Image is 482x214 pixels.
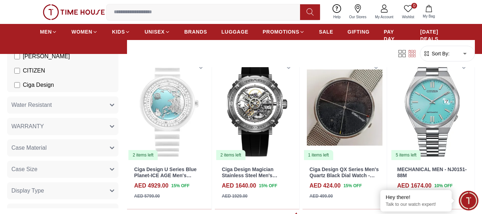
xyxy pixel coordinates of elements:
[144,28,164,35] span: UNISEX
[134,181,168,190] h4: AED 4929.00
[215,54,299,161] img: Ciga Design Magician Stainless Steel Men's Automatic Silver Dial Watch - M051-SS01-W6B
[310,193,333,199] div: AED 499.00
[144,25,170,38] a: UNISEX
[399,14,417,20] span: Wishlist
[259,183,277,189] span: 15 % OFF
[184,25,207,38] a: BRANDS
[23,81,54,89] span: Ciga Design
[303,54,387,161] a: Ciga Design QX Series Men's Quartz Black Dial Watch - D009-3A-W31 items left
[11,144,47,152] span: Case Material
[347,28,370,35] span: GIFTING
[434,183,452,189] span: 10 % OFF
[430,50,450,57] span: Sort By:
[420,25,442,45] a: [DATE] DEALS
[397,181,431,190] h4: AED 1674.00
[420,28,442,43] span: [DATE] DEALS
[397,166,467,178] a: MECHANICAL MEN - NJ0151-88M
[346,14,369,20] span: Our Stores
[171,183,189,189] span: 15 % OFF
[134,193,160,199] div: AED 5799.00
[347,25,370,38] a: GIFTING
[11,186,44,195] span: Display Type
[386,194,446,201] div: Hey there!
[11,101,52,109] span: Water Resistant
[43,4,105,20] img: ...
[423,50,450,57] button: Sort By:
[7,96,118,114] button: Water Resistant
[222,25,249,38] a: LUGGAGE
[40,25,57,38] a: MEN
[310,166,379,184] a: Ciga Design QX Series Men's Quartz Black Dial Watch - D009-3A-W3
[222,193,248,199] div: AED 1929.00
[310,181,341,190] h4: AED 424.00
[384,28,406,50] span: PAY DAY SALE
[319,28,333,35] span: SALE
[386,201,446,208] p: Talk to our watch expert!
[7,161,118,178] button: Case Size
[222,28,249,35] span: LUGGAGE
[420,14,438,19] span: My Bag
[127,54,212,161] a: Ciga Design U Series Blue Planet-ICE AGE Men's Mechanical Blue Dial Watch - U032-WU01-W5W7W2 item...
[384,25,406,53] a: PAY DAY SALE
[7,118,118,135] button: WARRANTY
[112,25,130,38] a: KIDS
[11,122,44,131] span: WARRANTY
[263,25,305,38] a: PROMOTIONS
[7,139,118,156] button: Case Material
[112,28,125,35] span: KIDS
[390,54,475,161] img: MECHANICAL MEN - NJ0151-88M
[222,181,256,190] h4: AED 1640.00
[418,4,439,20] button: My Bag
[345,3,371,21] a: Our Stores
[344,183,362,189] span: 15 % OFF
[7,182,118,199] button: Display Type
[319,25,333,38] a: SALE
[14,68,20,74] input: CITIZEN
[222,166,291,190] a: Ciga Design Magician Stainless Steel Men's Automatic Silver Dial Watch - M051-SS01-W6B
[411,3,417,9] span: 0
[127,54,212,161] img: Ciga Design U Series Blue Planet-ICE AGE Men's Mechanical Blue Dial Watch - U032-WU01-W5W7W
[14,82,20,88] input: Ciga Design
[71,28,92,35] span: WOMEN
[391,150,421,160] div: 5 items left
[11,165,37,174] span: Case Size
[216,150,245,160] div: 2 items left
[134,166,203,190] a: Ciga Design U Series Blue Planet-ICE AGE Men's Mechanical Blue Dial Watch - U032-WU01-W5W7W
[303,54,387,161] img: Ciga Design QX Series Men's Quartz Black Dial Watch - D009-3A-W3
[459,191,478,210] div: Chat Widget
[23,66,45,75] span: CITIZEN
[184,28,207,35] span: BRANDS
[398,3,418,21] a: 0Wishlist
[71,25,98,38] a: WOMEN
[390,54,475,161] a: MECHANICAL MEN - NJ0151-88M5 items left
[330,14,344,20] span: Help
[304,150,333,160] div: 1 items left
[23,52,70,61] span: [PERSON_NAME]
[40,28,52,35] span: MEN
[128,150,158,160] div: 2 items left
[14,54,20,59] input: [PERSON_NAME]
[329,3,345,21] a: Help
[263,28,299,35] span: PROMOTIONS
[215,54,299,161] a: Ciga Design Magician Stainless Steel Men's Automatic Silver Dial Watch - M051-SS01-W6B2 items left
[372,14,396,20] span: My Account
